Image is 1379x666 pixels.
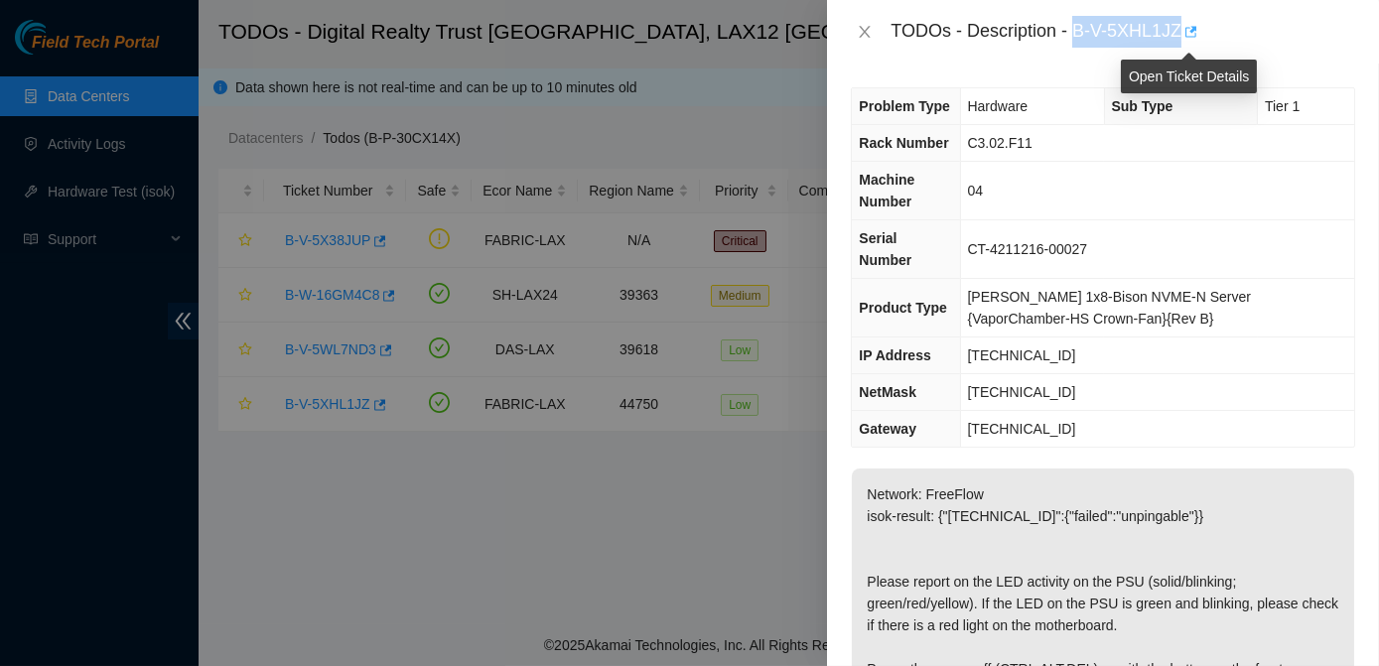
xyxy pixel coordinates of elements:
[859,347,930,363] span: IP Address
[859,421,916,437] span: Gateway
[968,241,1088,257] span: CT-4211216-00027
[859,172,914,209] span: Machine Number
[891,16,1355,48] div: TODOs - Description - B-V-5XHL1JZ
[859,98,950,114] span: Problem Type
[968,98,1029,114] span: Hardware
[859,135,948,151] span: Rack Number
[1112,98,1173,114] span: Sub Type
[968,421,1076,437] span: [TECHNICAL_ID]
[857,24,873,40] span: close
[1121,60,1257,93] div: Open Ticket Details
[968,384,1076,400] span: [TECHNICAL_ID]
[968,135,1033,151] span: C3.02.F11
[968,183,984,199] span: 04
[1265,98,1300,114] span: Tier 1
[968,289,1252,327] span: [PERSON_NAME] 1x8-Bison NVME-N Server {VaporChamber-HS Crown-Fan}{Rev B}
[968,347,1076,363] span: [TECHNICAL_ID]
[859,230,911,268] span: Serial Number
[859,300,946,316] span: Product Type
[859,384,916,400] span: NetMask
[851,23,879,42] button: Close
